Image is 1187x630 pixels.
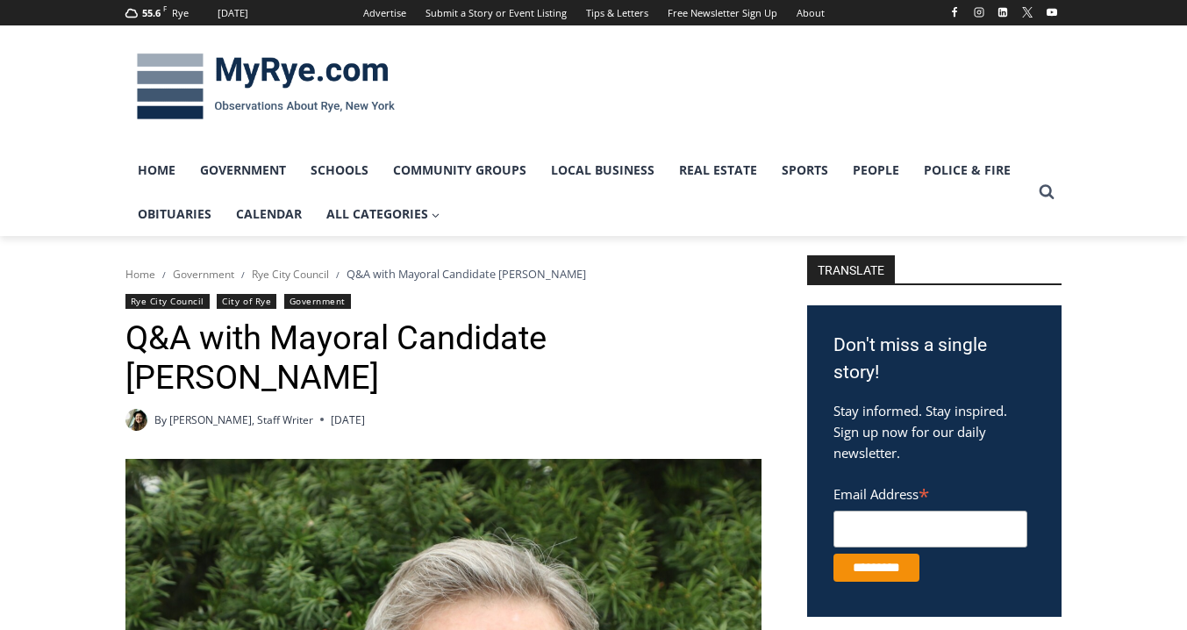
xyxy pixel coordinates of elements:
[992,2,1013,23] a: Linkedin
[667,148,769,192] a: Real Estate
[125,409,147,431] a: Author image
[162,268,166,281] span: /
[252,267,329,282] a: Rye City Council
[125,41,406,132] img: MyRye.com
[1041,2,1062,23] a: YouTube
[154,412,167,428] span: By
[833,332,1035,387] h3: Don't miss a single story!
[912,148,1023,192] a: Police & Fire
[833,476,1027,508] label: Email Address
[125,265,762,283] nav: Breadcrumbs
[125,409,147,431] img: (PHOTO: MyRye.com Intern and Editor Tucker Smith. Contributed.)Tucker Smith, MyRye.com
[172,5,189,21] div: Rye
[224,192,314,236] a: Calendar
[284,294,351,309] a: Government
[1017,2,1038,23] a: X
[969,2,990,23] a: Instagram
[142,6,161,19] span: 55.6
[336,268,340,281] span: /
[241,268,245,281] span: /
[125,294,210,309] a: Rye City Council
[217,294,276,309] a: City of Rye
[833,400,1035,463] p: Stay informed. Stay inspired. Sign up now for our daily newsletter.
[125,192,224,236] a: Obituaries
[1031,176,1062,208] button: View Search Form
[125,148,188,192] a: Home
[314,192,453,236] a: All Categories
[163,4,167,13] span: F
[840,148,912,192] a: People
[125,319,762,398] h1: Q&A with Mayoral Candidate [PERSON_NAME]
[188,148,298,192] a: Government
[944,2,965,23] a: Facebook
[173,267,234,282] a: Government
[807,255,895,283] strong: TRANSLATE
[769,148,840,192] a: Sports
[169,412,313,427] a: [PERSON_NAME], Staff Writer
[125,267,155,282] a: Home
[347,266,586,282] span: Q&A with Mayoral Candidate [PERSON_NAME]
[539,148,667,192] a: Local Business
[125,148,1031,237] nav: Primary Navigation
[326,204,440,224] span: All Categories
[298,148,381,192] a: Schools
[218,5,248,21] div: [DATE]
[381,148,539,192] a: Community Groups
[331,412,365,428] time: [DATE]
